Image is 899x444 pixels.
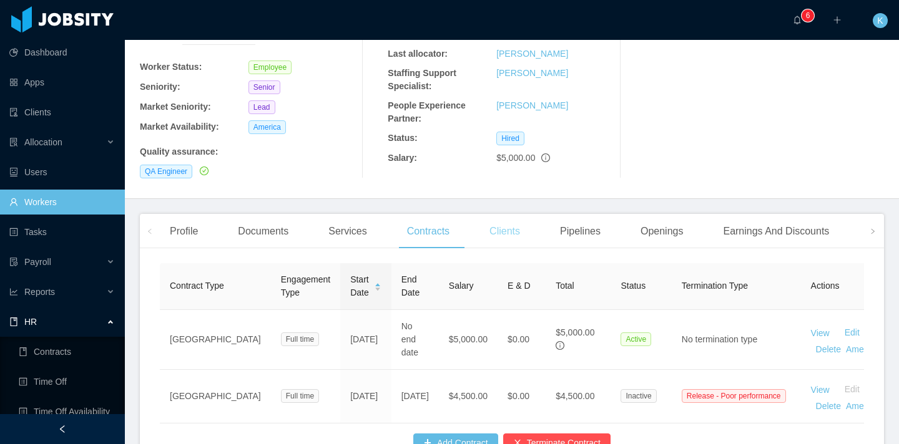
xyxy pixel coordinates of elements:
i: icon: plus [833,16,842,24]
i: icon: check-circle [200,166,209,175]
span: $4,500.00 [556,391,594,401]
td: No termination type [672,310,801,370]
div: Documents [228,214,298,249]
span: Full time [281,332,319,346]
span: QA Engineer [140,165,192,178]
a: icon: check-circle [197,166,209,176]
a: icon: profileTasks [9,220,115,244]
button: Edit [830,323,870,343]
span: Active [621,332,651,346]
div: Services [318,214,376,249]
span: info-circle [556,341,564,350]
b: Last allocator: [388,49,448,59]
div: Openings [631,214,694,249]
a: Delete [816,401,841,411]
i: icon: caret-down [374,286,381,289]
b: People Experience Partner: [388,100,466,123]
i: icon: caret-up [374,281,381,285]
i: icon: right [870,228,876,234]
a: Amendments [846,344,897,354]
a: icon: profileTime Off Availability [19,399,115,424]
span: HR [24,317,37,327]
span: Inactive [621,389,656,403]
div: Contracts [397,214,459,249]
span: Employee [248,60,292,74]
span: Contract Type [170,281,224,291]
td: [DATE] [391,370,439,423]
span: $4,500.00 [449,391,488,401]
span: Release - Poor performance [682,389,786,403]
div: Earnings And Discounts [713,214,839,249]
span: America [248,120,286,134]
a: icon: auditClients [9,100,115,125]
span: Full time [281,389,319,403]
a: icon: robotUsers [9,160,115,185]
span: Termination Type [682,281,748,291]
b: Worker Status: [140,62,202,72]
a: Delete [816,344,841,354]
td: [DATE] [340,310,391,370]
td: [GEOGRAPHIC_DATA] [160,370,271,423]
a: icon: appstoreApps [9,70,115,95]
i: icon: left [147,228,153,234]
span: Status [621,281,646,291]
div: Profile [160,214,208,249]
span: E & D [508,281,531,291]
span: Total [556,281,574,291]
a: [PERSON_NAME] [496,100,568,110]
a: [PERSON_NAME] [496,68,568,78]
span: Payroll [24,257,51,267]
span: End Date [401,274,420,297]
a: Amendments [846,401,897,411]
b: Seniority: [140,82,180,92]
a: icon: bookContracts [19,339,115,364]
div: Pipelines [550,214,611,249]
b: Status: [388,133,417,143]
i: icon: solution [9,138,18,147]
sup: 6 [802,9,814,22]
span: Salary [449,281,474,291]
td: [GEOGRAPHIC_DATA] [160,310,271,370]
i: icon: bell [793,16,802,24]
span: info-circle [541,153,550,162]
a: [PERSON_NAME] [496,49,568,59]
button: Edit [830,380,870,400]
p: 6 [806,9,810,22]
span: K [877,13,883,28]
b: Market Seniority: [140,102,211,112]
a: icon: pie-chartDashboard [9,40,115,65]
a: View [811,327,830,337]
td: No end date [391,310,439,370]
i: icon: line-chart [9,287,18,296]
a: icon: profileTime Off [19,369,115,394]
a: View [811,384,830,394]
b: Market Availability: [140,122,219,132]
span: $0.00 [508,391,529,401]
span: Engagement Type [281,274,330,297]
span: Start Date [350,273,369,299]
span: Actions [811,281,840,291]
span: $5,000.00 [449,334,488,344]
div: Sort [374,281,381,290]
b: Salary: [388,153,417,163]
a: Edit [845,327,860,337]
span: $5,000.00 [556,327,594,337]
span: Reports [24,287,55,297]
b: Staffing Support Specialist: [388,68,456,91]
b: Quality assurance : [140,147,218,157]
i: icon: book [9,317,18,326]
div: Clients [479,214,530,249]
span: Lead [248,100,275,114]
a: icon: userWorkers [9,190,115,215]
td: [DATE] [340,370,391,423]
i: icon: file-protect [9,258,18,266]
span: Senior [248,80,280,94]
span: Allocation [24,137,62,147]
span: $0.00 [508,334,529,344]
span: Hired [496,132,524,145]
span: $5,000.00 [496,153,535,163]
